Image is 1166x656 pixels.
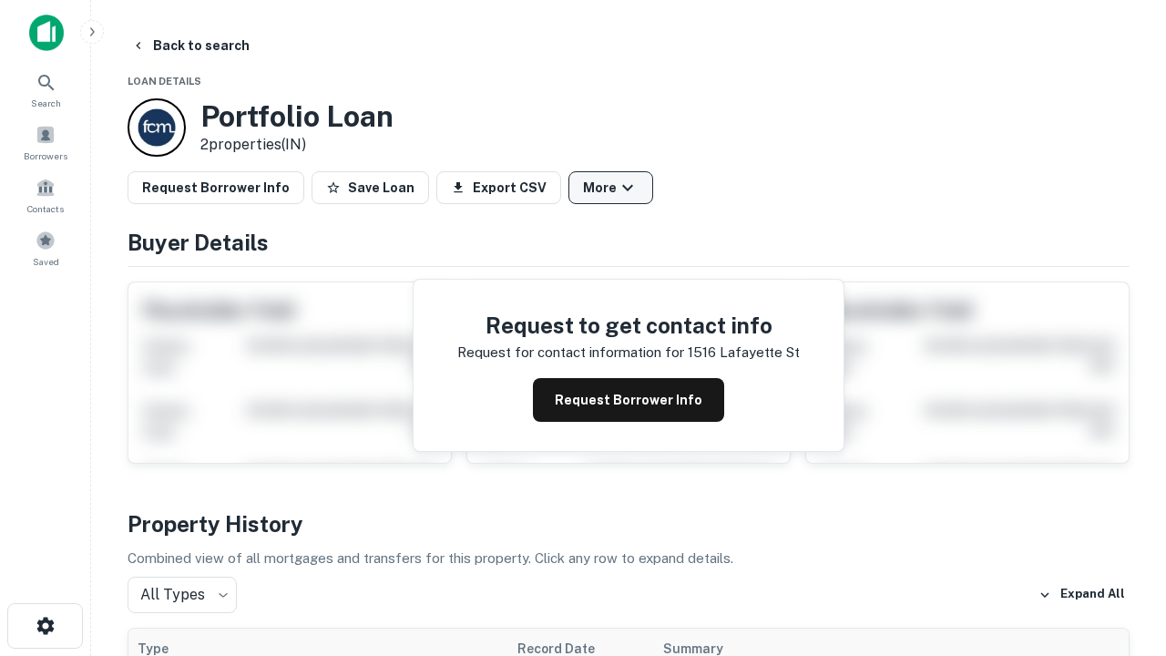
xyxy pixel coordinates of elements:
p: 2 properties (IN) [200,134,394,156]
span: Search [31,96,61,110]
span: Borrowers [24,149,67,163]
a: Borrowers [5,118,86,167]
h3: Portfolio Loan [200,99,394,134]
span: Contacts [27,201,64,216]
h4: Buyer Details [128,226,1130,259]
button: Request Borrower Info [128,171,304,204]
div: All Types [128,577,237,613]
p: Combined view of all mortgages and transfers for this property. Click any row to expand details. [128,548,1130,569]
a: Search [5,65,86,114]
button: More [568,171,653,204]
a: Contacts [5,170,86,220]
button: Request Borrower Info [533,378,724,422]
a: Saved [5,223,86,272]
p: 1516 lafayette st [688,342,800,364]
button: Export CSV [436,171,561,204]
button: Back to search [124,29,257,62]
iframe: Chat Widget [1075,510,1166,598]
p: Request for contact information for [457,342,684,364]
h4: Request to get contact info [457,309,800,342]
button: Save Loan [312,171,429,204]
span: Loan Details [128,76,201,87]
span: Saved [33,254,59,269]
button: Expand All [1034,581,1130,609]
h4: Property History [128,507,1130,540]
img: capitalize-icon.png [29,15,64,51]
